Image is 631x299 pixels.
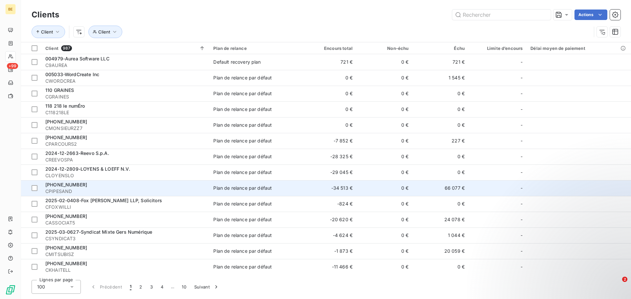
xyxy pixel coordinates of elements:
span: +99 [7,63,18,69]
div: Plan de relance par défaut [213,232,272,239]
div: Plan de relance par défaut [213,169,272,176]
span: 118 218 le numÉro [45,103,85,109]
div: Échu [416,46,464,51]
td: 24 078 € [412,212,468,227]
td: -11 466 € [301,259,357,275]
td: 0 € [357,227,412,243]
span: - [521,232,523,239]
div: Plan de relance par défaut [213,122,272,128]
td: 0 € [357,117,412,133]
h3: Clients [32,9,59,21]
span: CASSOCIAT5 [45,220,205,226]
td: -824 € [301,196,357,212]
td: 0 € [412,196,468,212]
td: 0 € [357,54,412,70]
span: - [521,59,523,65]
button: 2 [135,280,146,294]
button: 3 [146,280,157,294]
td: 721 € [301,54,357,70]
td: 1 044 € [412,227,468,243]
td: 0 € [412,164,468,180]
div: Default recovery plan [213,59,261,65]
td: -29 045 € [301,164,357,180]
td: 0 € [412,101,468,117]
span: CWORDCREA [45,78,205,84]
span: 110 GRAINES [45,87,74,93]
td: 0 € [301,70,357,86]
span: [PHONE_NUMBER] [45,213,87,219]
span: CMITSUBISZ [45,251,205,258]
button: Actions [574,10,607,20]
span: - [521,106,523,113]
td: 0 € [301,101,357,117]
span: [PHONE_NUMBER] [45,182,87,187]
span: - [521,185,523,191]
td: 0 € [412,149,468,164]
span: CKHAITELL [45,267,205,273]
button: 4 [157,280,167,294]
iframe: Intercom notifications message [500,235,631,281]
span: 2025-03-0627-Syndicat Mixte Gers Numérique [45,229,152,235]
span: 2025-02-0408-Fox [PERSON_NAME] LLP, Solicitors [45,198,162,203]
div: Plan de relance par défaut [213,216,272,223]
span: CLOYENSLO [45,172,205,179]
div: Plan de relance par défaut [213,138,272,144]
button: Suivant [190,280,223,294]
td: 0 € [357,164,412,180]
span: 987 [61,45,72,51]
img: Logo LeanPay [5,285,16,295]
span: - [521,138,523,144]
span: Client [98,29,110,34]
td: -20 620 € [301,212,357,227]
div: Plan de relance par défaut [213,248,272,254]
td: 0 € [301,117,357,133]
span: CPARCOURS2 [45,141,205,147]
span: 1 [130,284,131,290]
td: -34 513 € [301,180,357,196]
span: [PHONE_NUMBER] [45,261,87,266]
span: - [521,90,523,97]
div: Plan de relance par défaut [213,75,272,81]
span: - [521,122,523,128]
td: -1 873 € [301,243,357,259]
div: Plan de relance par défaut [213,201,272,207]
div: Plan de relance par défaut [213,106,272,113]
td: -4 624 € [301,227,357,243]
span: … [167,282,178,292]
input: Rechercher [452,10,551,20]
span: 004979-Aurea Software LLC [45,56,109,61]
td: 0 € [357,101,412,117]
td: 0 € [357,86,412,101]
span: CFOXWILLI [45,204,205,210]
td: 0 € [412,117,468,133]
div: Plan de relance par défaut [213,185,272,191]
span: CMONSIEURZZ7 [45,125,205,132]
td: 721 € [412,54,468,70]
td: 0 € [357,196,412,212]
td: 0 € [357,259,412,275]
span: C118218LE [45,109,205,116]
span: - [521,153,523,160]
td: 0 € [357,149,412,164]
span: - [521,169,523,176]
div: Non-échu [361,46,409,51]
span: [PHONE_NUMBER] [45,119,87,124]
div: BE [5,4,16,14]
div: Plan de relance [213,46,296,51]
span: 2024-12-2809-LOYENS & LOEFF N.V. [45,166,130,172]
td: 0 € [357,243,412,259]
td: 0 € [357,70,412,86]
td: 0 € [357,133,412,149]
div: Plan de relance par défaut [213,90,272,97]
td: 0 € [301,86,357,101]
td: 1 545 € [412,70,468,86]
span: 2024-12-2663-Reevo S.p.A. [45,150,109,156]
div: Délai moyen de paiement [530,46,627,51]
span: CGRAINES [45,94,205,100]
button: 10 [178,280,190,294]
span: CSYNDICAT3 [45,235,205,242]
td: 20 059 € [412,243,468,259]
span: 100 [37,284,45,290]
span: - [521,216,523,223]
span: 005033-WordCreate Inc [45,72,99,77]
